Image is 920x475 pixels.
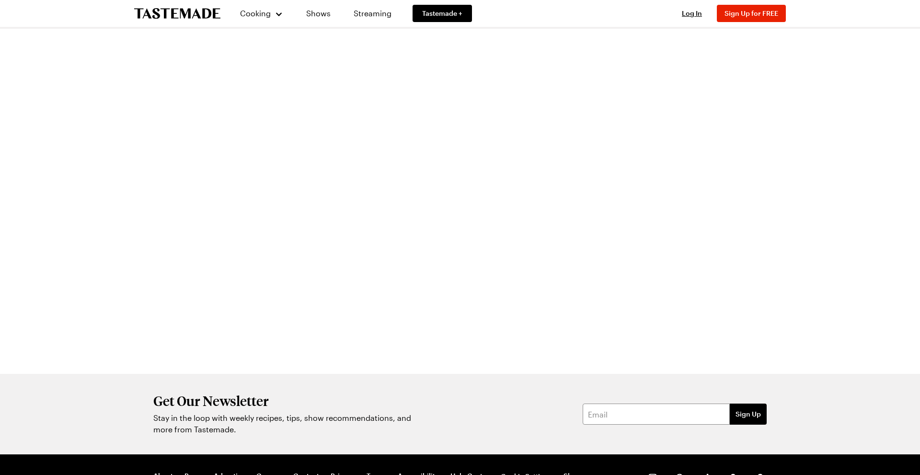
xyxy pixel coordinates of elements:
[673,9,711,18] button: Log In
[134,8,220,19] a: To Tastemade Home Page
[240,9,271,18] span: Cooking
[583,404,730,425] input: Email
[730,404,767,425] button: Sign Up
[153,393,417,408] h2: Get Our Newsletter
[413,5,472,22] a: Tastemade +
[115,29,805,374] iframe: Contact page
[736,409,761,419] span: Sign Up
[422,9,462,18] span: Tastemade +
[240,2,283,25] button: Cooking
[717,5,786,22] button: Sign Up for FREE
[724,9,778,17] span: Sign Up for FREE
[682,9,702,17] span: Log In
[153,412,417,435] p: Stay in the loop with weekly recipes, tips, show recommendations, and more from Tastemade.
